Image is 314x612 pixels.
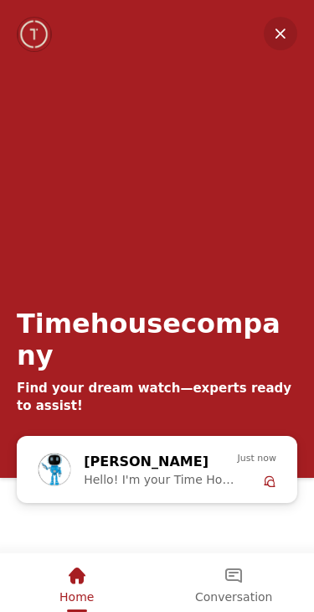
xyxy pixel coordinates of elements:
[2,553,152,609] div: Home
[17,436,297,503] div: Chat with us now
[17,308,297,371] div: Timehousecompany
[39,454,70,485] img: Profile picture of Zoe
[156,553,313,609] div: Conversation
[18,18,51,51] img: Company logo
[17,380,297,415] div: Find your dream watch—experts ready to assist!
[29,443,285,496] div: Zoe
[84,451,214,473] div: [PERSON_NAME]
[264,17,297,50] em: Minimize
[238,451,276,466] span: Just now
[84,473,237,486] span: Hello! I'm your Time House Watches Support Assistant. How can I assist you [DATE]?
[195,590,272,604] span: Conversation
[59,590,94,604] span: Home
